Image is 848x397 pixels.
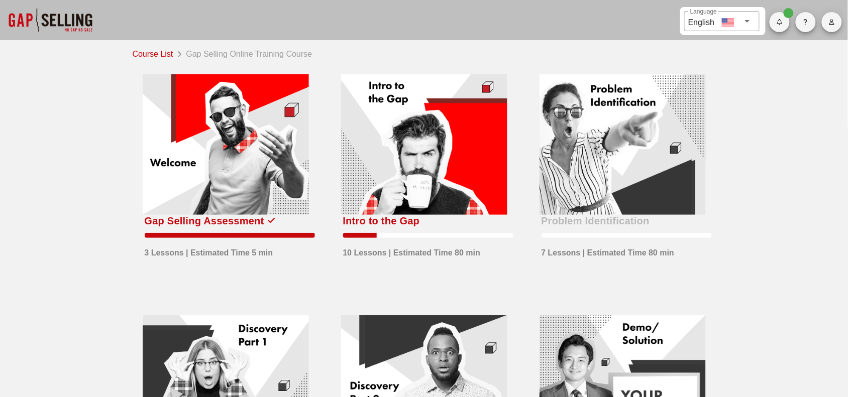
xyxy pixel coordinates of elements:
div: Intro to the Gap [343,213,420,229]
div: Gap Selling Assessment [145,213,264,229]
span: Badge [784,8,794,18]
a: Course List [133,46,177,60]
div: Gap Selling Online Training Course [182,46,312,60]
div: LanguageEnglish [684,11,760,31]
div: 3 Lessons | Estimated Time 5 min [145,242,273,259]
div: Problem Identification [542,213,650,229]
div: 7 Lessons | Estimated Time 80 min [542,242,675,259]
div: English [688,14,714,29]
div: 10 Lessons | Estimated Time 80 min [343,242,481,259]
label: Language [690,8,717,16]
